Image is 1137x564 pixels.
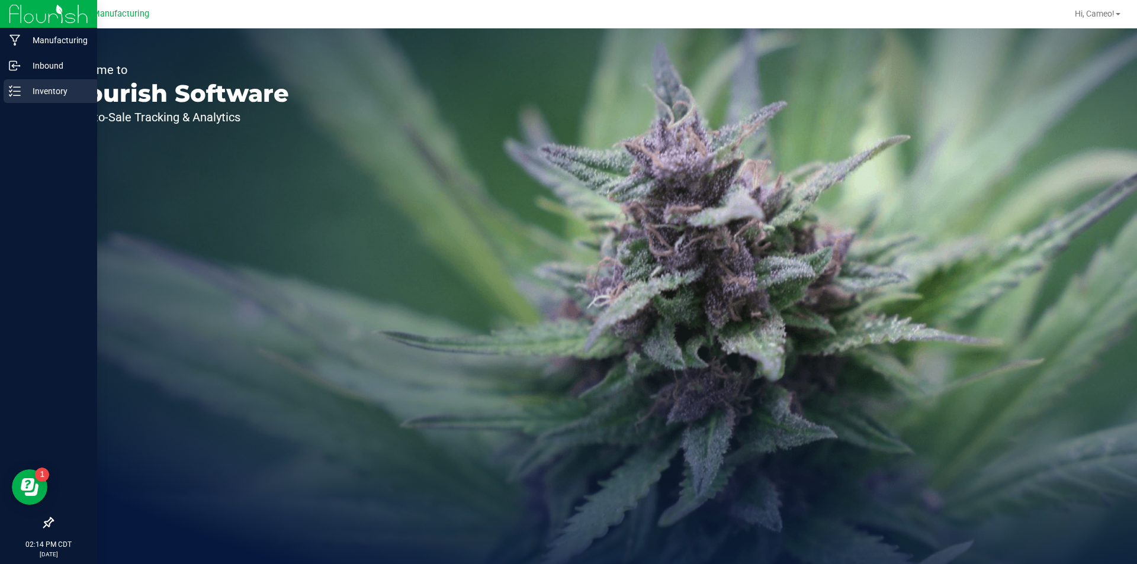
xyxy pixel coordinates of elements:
iframe: Resource center unread badge [35,468,49,482]
p: Welcome to [64,64,289,76]
p: Inbound [21,59,92,73]
p: 02:14 PM CDT [5,539,92,550]
p: Inventory [21,84,92,98]
p: [DATE] [5,550,92,559]
span: Manufacturing [92,9,149,19]
inline-svg: Inbound [9,60,21,72]
inline-svg: Manufacturing [9,34,21,46]
p: Manufacturing [21,33,92,47]
inline-svg: Inventory [9,85,21,97]
p: Flourish Software [64,82,289,105]
p: Seed-to-Sale Tracking & Analytics [64,111,289,123]
iframe: Resource center [12,469,47,505]
span: Hi, Cameo! [1075,9,1114,18]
